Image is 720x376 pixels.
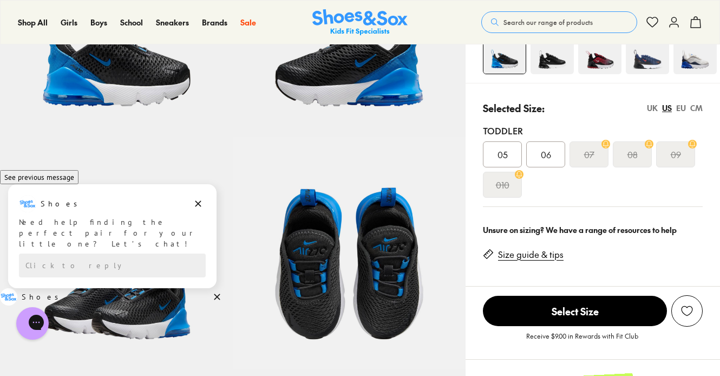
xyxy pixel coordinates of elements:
button: Dismiss campaign [210,121,225,136]
a: Size guide & tips [498,249,564,261]
div: CM [690,102,703,114]
s: 010 [496,178,509,191]
span: 05 [498,148,508,161]
img: 4-493713_1 [483,31,526,74]
button: Dismiss campaign [191,28,206,43]
span: See previous message [4,4,74,14]
a: Brands [202,17,227,28]
div: EU [676,102,686,114]
img: SNS_Logo_Responsive.svg [312,9,408,36]
s: 09 [671,148,681,161]
h3: Shoes [41,30,83,41]
img: 4-478599_1 [626,31,669,74]
img: 4-453156_1 [531,31,574,74]
s: 08 [627,148,638,161]
div: Message from Shoes. Need help finding the perfect pair for your little one? Let’s chat! [8,27,217,81]
a: School [120,17,143,28]
div: US [662,102,672,114]
img: 4-553320_1 [578,31,621,74]
button: Select Size [483,295,667,327]
h3: Shoes [22,123,64,134]
img: 8-493716_1 [233,137,466,369]
a: Boys [90,17,107,28]
button: Add to Wishlist [671,295,703,327]
div: Need help finding the perfect pair for your little one? Let’s chat! [19,48,206,81]
div: UK [647,102,658,114]
span: Search our range of products [503,17,593,27]
div: Toddler [483,124,703,137]
div: Reply to the campaigns [19,85,206,109]
span: 06 [541,148,551,161]
iframe: Gorgias live chat messenger [11,303,54,343]
a: Sneakers [156,17,189,28]
div: Unsure on sizing? We have a range of resources to help [483,224,703,236]
p: Receive $9.00 in Rewards with Fit Club [526,331,638,351]
a: Shoes & Sox [312,9,408,36]
a: Girls [61,17,77,28]
s: 07 [584,148,594,161]
img: 4-543284_1 [673,31,717,74]
div: Campaign message [8,16,217,120]
button: Search our range of products [481,11,637,33]
img: Shoes logo [19,27,36,44]
p: Selected Size: [483,101,545,115]
a: Shop All [18,17,48,28]
a: Sale [240,17,256,28]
